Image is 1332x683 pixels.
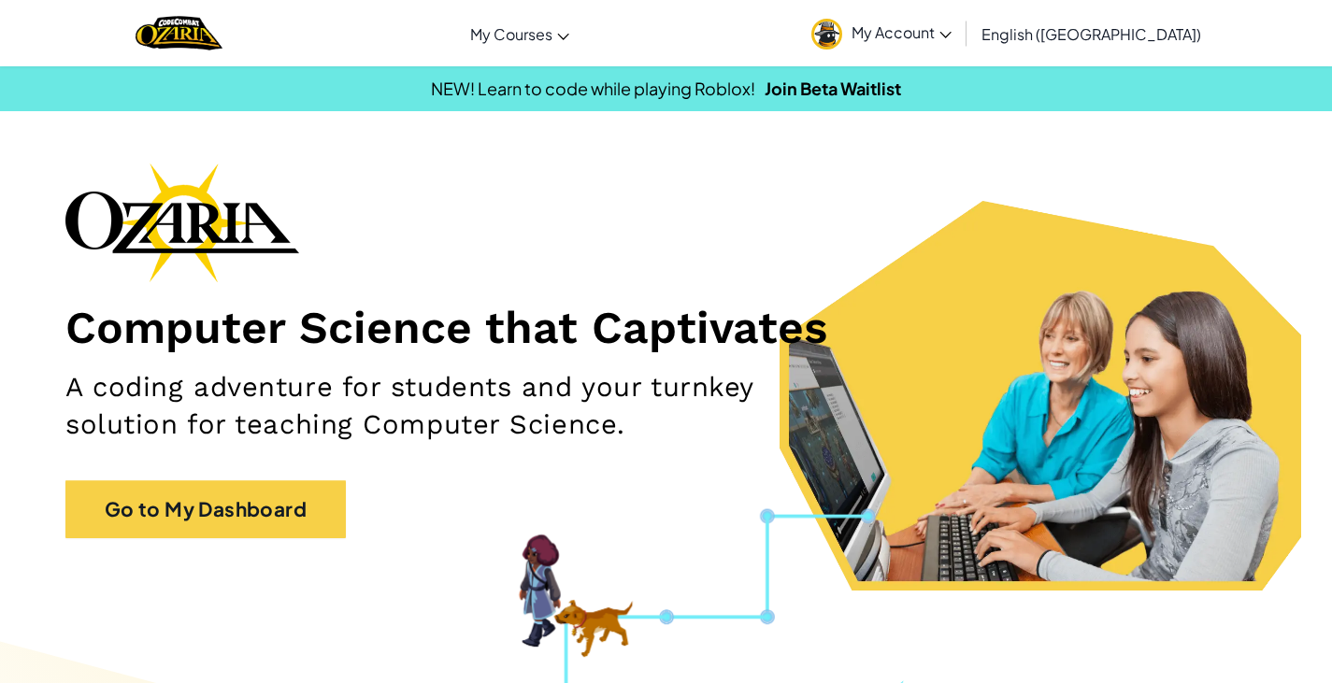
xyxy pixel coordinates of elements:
span: My Courses [470,24,552,44]
a: Ozaria by CodeCombat logo [136,14,222,52]
span: English ([GEOGRAPHIC_DATA]) [981,24,1201,44]
a: Join Beta Waitlist [765,78,901,99]
a: My Account [802,4,961,63]
span: My Account [852,22,952,42]
a: Go to My Dashboard [65,480,346,537]
span: NEW! Learn to code while playing Roblox! [431,78,755,99]
h1: Computer Science that Captivates [65,301,1267,355]
h2: A coding adventure for students and your turnkey solution for teaching Computer Science. [65,369,870,443]
a: English ([GEOGRAPHIC_DATA]) [972,8,1210,59]
img: Home [136,14,222,52]
a: My Courses [461,8,579,59]
img: avatar [811,19,842,50]
img: Ozaria branding logo [65,163,299,282]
